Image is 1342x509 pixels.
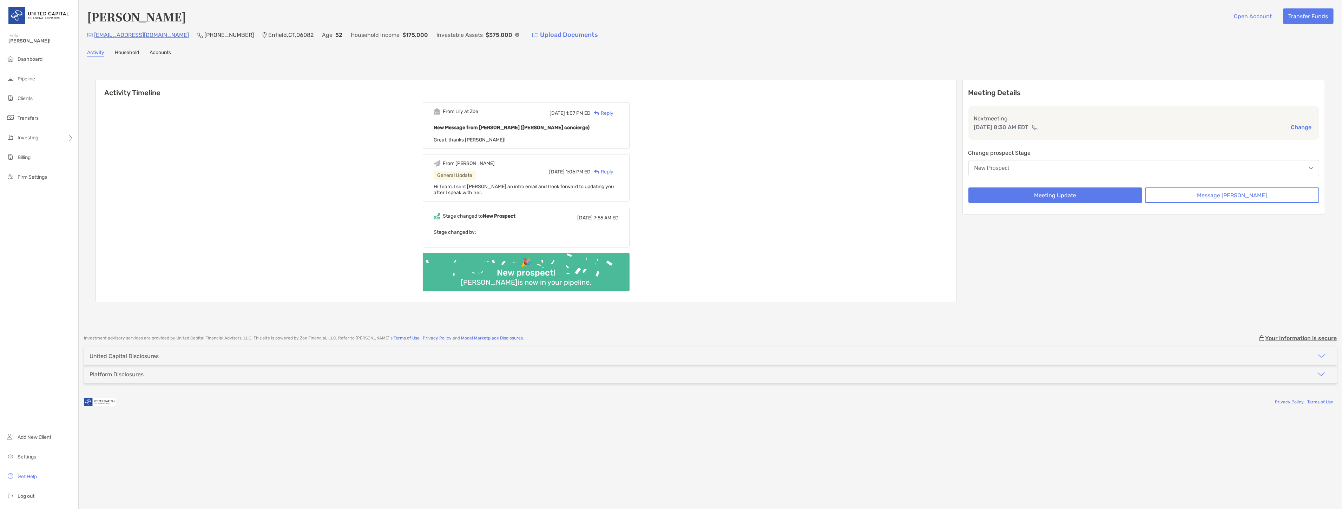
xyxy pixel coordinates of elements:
p: $375,000 [486,31,512,39]
img: get-help icon [6,472,15,480]
span: 1:06 PM ED [566,169,591,175]
img: Event icon [434,160,440,167]
img: Reply icon [594,111,599,115]
img: investing icon [6,133,15,141]
img: button icon [532,33,538,38]
div: From [PERSON_NAME] [443,160,495,166]
p: Investment advisory services are provided by United Capital Financial Advisors, LLC . This site i... [84,336,524,341]
span: Transfers [18,115,39,121]
div: Stage changed to [443,213,515,219]
span: Add New Client [18,434,51,440]
img: add_new_client icon [6,432,15,441]
span: Billing [18,154,31,160]
img: Event icon [434,108,440,115]
p: Enfield , CT , 06082 [268,31,314,39]
div: [PERSON_NAME] is now in your pipeline. [458,278,594,286]
a: Terms of Use [1307,399,1333,404]
a: Upload Documents [528,27,603,42]
img: settings icon [6,452,15,461]
img: Location Icon [262,32,267,38]
img: Reply icon [594,170,599,174]
span: [DATE] [550,110,565,116]
div: Reply [591,168,613,176]
div: United Capital Disclosures [90,353,159,359]
span: 7:55 AM ED [594,215,619,221]
div: From Lily at Zoe [443,108,478,114]
span: Investing [18,135,38,141]
a: Household [115,49,139,57]
button: Message [PERSON_NAME] [1145,187,1319,203]
b: New Message from [PERSON_NAME] ([PERSON_NAME] concierge) [434,125,590,131]
img: United Capital Logo [8,3,70,28]
span: Log out [18,493,34,499]
p: Age [322,31,333,39]
button: Change [1289,124,1314,131]
img: Confetti [423,253,630,285]
img: transfers icon [6,113,15,122]
span: [DATE] [549,169,565,175]
button: Open Account [1229,8,1277,24]
span: Settings [18,454,36,460]
a: Privacy Policy [423,336,452,341]
img: firm-settings icon [6,172,15,181]
a: Model Marketplace Disclosures [461,336,523,341]
img: logout icon [6,491,15,500]
p: Household Income [351,31,400,39]
img: icon arrow [1317,370,1325,378]
img: dashboard icon [6,54,15,63]
span: Firm Settings [18,174,47,180]
div: General Update [434,171,476,180]
div: Reply [591,110,613,117]
button: Transfer Funds [1283,8,1334,24]
span: Clients [18,95,33,101]
p: 52 [335,31,342,39]
div: New Prospect [974,165,1009,171]
span: Great, thanks [PERSON_NAME]! [434,137,505,143]
p: $175,000 [402,31,428,39]
p: [PHONE_NUMBER] [204,31,254,39]
a: Privacy Policy [1275,399,1304,404]
h6: Activity Timeline [96,80,956,97]
p: Change prospect Stage [968,148,1320,157]
p: Stage changed by: [434,228,619,237]
p: [DATE] 8:30 AM EDT [974,123,1029,132]
button: Meeting Update [968,187,1143,203]
div: New prospect! [494,268,558,278]
span: Dashboard [18,56,42,62]
div: 🎉 [518,258,534,268]
span: Hi Team, I sent [PERSON_NAME] an intro email and I look forward to updating you after I speak wit... [434,184,614,196]
span: 1:07 PM ED [566,110,591,116]
img: icon arrow [1317,352,1325,360]
img: Info Icon [515,33,519,37]
span: [PERSON_NAME]! [8,38,74,44]
b: New Prospect [483,213,515,219]
h4: [PERSON_NAME] [87,8,186,25]
a: Activity [87,49,104,57]
p: [EMAIL_ADDRESS][DOMAIN_NAME] [94,31,189,39]
span: Pipeline [18,76,35,82]
p: Your information is secure [1265,335,1337,342]
img: Open dropdown arrow [1309,167,1313,170]
img: Phone Icon [197,32,203,38]
p: Meeting Details [968,88,1320,97]
img: pipeline icon [6,74,15,82]
button: New Prospect [968,160,1320,176]
img: Email Icon [87,33,93,37]
img: billing icon [6,153,15,161]
img: clients icon [6,94,15,102]
img: Event icon [434,213,440,219]
a: Terms of Use [394,336,420,341]
img: communication type [1032,125,1038,130]
div: Platform Disclosures [90,371,144,378]
p: Investable Assets [436,31,483,39]
p: Next meeting [974,114,1314,123]
span: Get Help [18,474,37,480]
img: company logo [84,394,116,410]
span: [DATE] [577,215,593,221]
a: Accounts [150,49,171,57]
